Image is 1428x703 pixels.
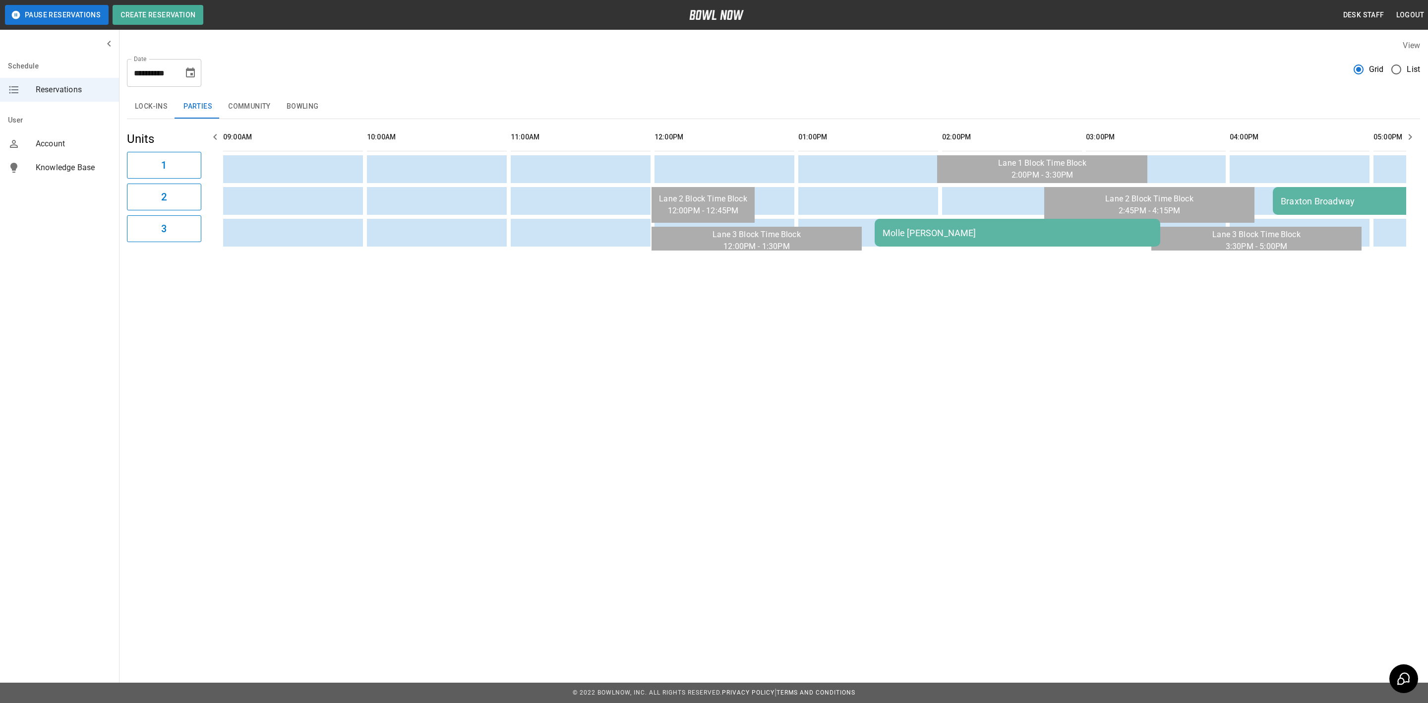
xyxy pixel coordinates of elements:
[113,5,203,25] button: Create Reservation
[367,123,507,151] th: 10:00AM
[883,228,1152,238] div: Molle [PERSON_NAME]
[279,95,327,119] button: Bowling
[511,123,651,151] th: 11:00AM
[161,221,167,237] h6: 3
[654,123,794,151] th: 12:00PM
[161,157,167,173] h6: 1
[220,95,279,119] button: Community
[223,123,363,151] th: 09:00AM
[127,184,201,210] button: 2
[1369,64,1384,75] span: Grid
[36,138,111,150] span: Account
[1407,64,1420,75] span: List
[176,95,220,119] button: Parties
[161,189,167,205] h6: 2
[127,95,176,119] button: Lock-ins
[776,689,855,696] a: Terms and Conditions
[573,689,722,696] span: © 2022 BowlNow, Inc. All Rights Reserved.
[1403,41,1420,50] label: View
[36,162,111,174] span: Knowledge Base
[180,63,200,83] button: Choose date, selected date is Sep 13, 2025
[1339,6,1388,24] button: Desk Staff
[722,689,774,696] a: Privacy Policy
[689,10,744,20] img: logo
[127,215,201,242] button: 3
[5,5,109,25] button: Pause Reservations
[127,95,1420,119] div: inventory tabs
[36,84,111,96] span: Reservations
[1392,6,1428,24] button: Logout
[127,152,201,179] button: 1
[127,131,201,147] h5: Units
